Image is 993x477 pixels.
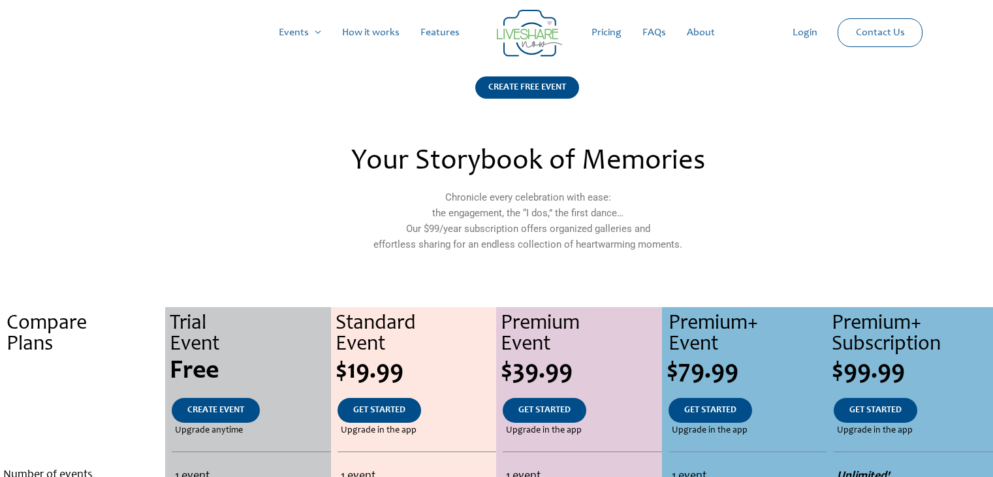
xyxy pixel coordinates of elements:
[336,314,496,355] div: Standard Event
[672,423,748,438] span: Upgrade in the app
[845,19,915,46] a: Contact Us
[475,76,579,99] div: CREATE FREE EVENT
[336,359,496,385] div: $19.99
[667,359,827,385] div: $79.99
[849,406,902,415] span: GET STARTED
[7,314,165,355] div: Compare Plans
[172,398,260,423] a: CREATE EVENT
[332,12,410,54] a: How it works
[245,189,810,252] p: Chronicle every celebration with ease: the engagement, the “I dos,” the first dance… Our $99/year...
[245,148,810,176] h2: Your Storybook of Memories
[834,398,917,423] a: GET STARTED
[175,423,243,438] span: Upgrade anytime
[338,398,421,423] a: GET STARTED
[80,359,86,385] span: .
[518,406,571,415] span: GET STARTED
[82,426,84,435] span: .
[782,12,828,54] a: Login
[187,406,244,415] span: CREATE EVENT
[632,12,676,54] a: FAQs
[170,314,330,355] div: Trial Event
[353,406,405,415] span: GET STARTED
[503,398,586,423] a: GET STARTED
[837,423,913,438] span: Upgrade in the app
[268,12,332,54] a: Events
[506,423,582,438] span: Upgrade in the app
[170,359,330,385] div: Free
[676,12,725,54] a: About
[341,423,417,438] span: Upgrade in the app
[23,12,970,54] nav: Site Navigation
[832,359,992,385] div: $99.99
[410,12,470,54] a: Features
[581,12,632,54] a: Pricing
[497,10,562,57] img: Group 14 | Live Photo Slideshow for Events | Create Free Events Album for Any Occasion
[669,314,827,355] div: Premium+ Event
[832,314,992,355] div: Premium+ Subscription
[475,76,579,115] a: CREATE FREE EVENT
[501,314,661,355] div: Premium Event
[669,398,752,423] a: GET STARTED
[82,406,84,415] span: .
[501,359,661,385] div: $39.99
[66,398,100,423] a: .
[684,406,736,415] span: GET STARTED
